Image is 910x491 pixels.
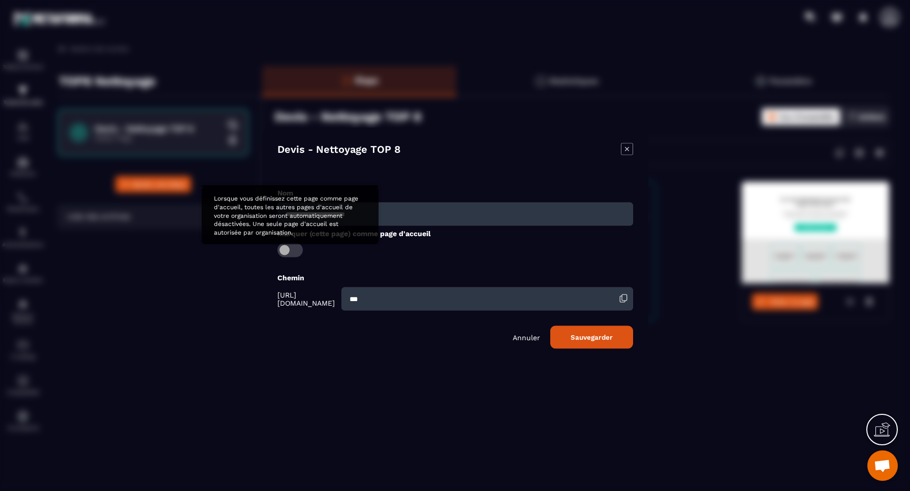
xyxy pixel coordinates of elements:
p: Lorsque vous définissez cette page comme page d'accueil, toutes les autres pages d'accueil de vot... [214,194,366,237]
a: Ouvrir le chat [867,450,898,481]
span: [URL][DOMAIN_NAME] [277,290,339,307]
label: Chemin [277,273,304,281]
button: Sauvegarder [550,325,633,348]
h4: Devis - Nettoyage TOP 8 [277,143,400,157]
label: Marquer (cette page) comme page d'accueil [277,229,431,237]
p: Annuler [513,333,540,341]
